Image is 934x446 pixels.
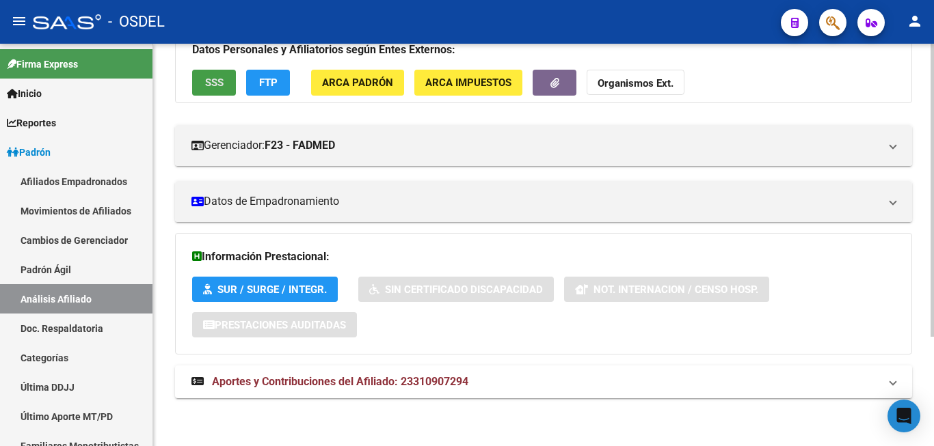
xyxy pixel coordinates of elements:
[192,70,236,95] button: SSS
[385,283,543,296] span: Sin Certificado Discapacidad
[212,375,468,388] span: Aportes y Contribuciones del Afiliado: 23310907294
[414,70,522,95] button: ARCA Impuestos
[907,13,923,29] mat-icon: person
[175,181,912,222] mat-expansion-panel-header: Datos de Empadronamiento
[205,77,224,89] span: SSS
[358,277,554,302] button: Sin Certificado Discapacidad
[7,86,42,101] span: Inicio
[11,13,27,29] mat-icon: menu
[7,57,78,72] span: Firma Express
[598,78,673,90] strong: Organismos Ext.
[564,277,769,302] button: Not. Internacion / Censo Hosp.
[191,194,879,209] mat-panel-title: Datos de Empadronamiento
[175,365,912,398] mat-expansion-panel-header: Aportes y Contribuciones del Afiliado: 23310907294
[192,40,895,59] h3: Datos Personales y Afiliatorios según Entes Externos:
[192,247,895,266] h3: Información Prestacional:
[311,70,404,95] button: ARCA Padrón
[888,400,920,432] div: Open Intercom Messenger
[425,77,511,89] span: ARCA Impuestos
[217,283,327,296] span: SUR / SURGE / INTEGR.
[246,70,290,95] button: FTP
[215,319,346,331] span: Prestaciones Auditadas
[192,312,357,337] button: Prestaciones Auditadas
[7,115,56,130] span: Reportes
[191,138,879,153] mat-panel-title: Gerenciador:
[259,77,278,89] span: FTP
[175,125,912,166] mat-expansion-panel-header: Gerenciador:F23 - FADMED
[192,277,338,302] button: SUR / SURGE / INTEGR.
[7,145,51,160] span: Padrón
[265,138,335,153] strong: F23 - FADMED
[108,7,165,37] span: - OSDEL
[322,77,393,89] span: ARCA Padrón
[593,283,758,296] span: Not. Internacion / Censo Hosp.
[587,70,684,95] button: Organismos Ext.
